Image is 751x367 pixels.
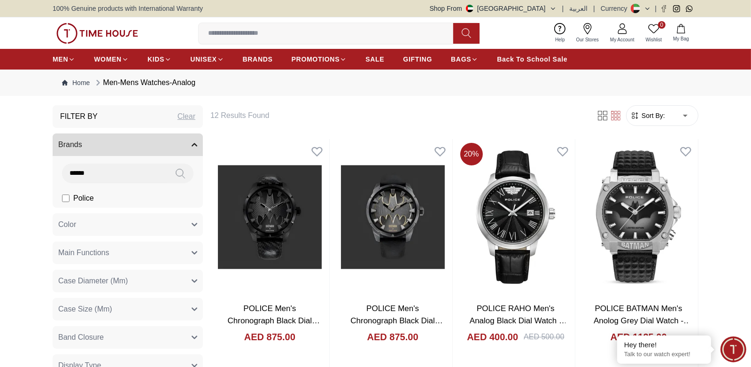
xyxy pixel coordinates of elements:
span: Color [58,219,76,230]
h4: AED 1125.00 [611,330,667,344]
a: 0Wishlist [640,21,667,45]
img: POLICE Men's Chronograph Black Dial Watch - PEWGA0075502 [210,139,329,295]
span: | [655,4,657,13]
img: POLICE BATMAN Men's Anolog Grey Dial Watch - PEWGD0022603 [579,139,698,295]
a: Our Stores [571,21,604,45]
p: Talk to our watch expert! [624,351,704,359]
a: Facebook [660,5,667,12]
a: BAGS [451,51,478,68]
span: Case Size (Mm) [58,304,112,315]
span: My Account [606,36,638,43]
a: POLICE Men's Chronograph Black Dial Watch - PEWGA0075502 [225,304,320,337]
a: Whatsapp [686,5,693,12]
span: Sort By: [640,111,665,120]
h4: AED 875.00 [367,330,418,344]
span: Main Functions [58,247,109,258]
button: Band Closure [53,326,203,349]
button: Shop From[GEOGRAPHIC_DATA] [430,4,557,13]
a: UNISEX [190,51,224,68]
span: GIFTING [403,55,432,64]
button: Main Functions [53,242,203,264]
h4: AED 875.00 [244,330,295,344]
div: Clear [178,111,195,122]
span: Brands [58,139,82,150]
a: Back To School Sale [497,51,567,68]
span: | [562,4,564,13]
button: Color [53,213,203,236]
span: 0 [658,21,666,29]
a: GIFTING [403,51,432,68]
a: WOMEN [94,51,129,68]
span: PROMOTIONS [292,55,340,64]
span: UNISEX [190,55,217,64]
h3: Filter By [60,111,98,122]
nav: Breadcrumb [53,70,698,96]
a: Help [550,21,571,45]
span: Help [551,36,569,43]
span: SALE [365,55,384,64]
span: 100% Genuine products with International Warranty [53,4,203,13]
div: Men-Mens Watches-Analog [93,77,195,88]
button: العربية [569,4,588,13]
span: Case Diameter (Mm) [58,275,128,287]
a: POLICE Men's Chronograph Black Dial Watch - PEWGA0075501 [348,304,443,337]
span: Back To School Sale [497,55,567,64]
a: POLICE BATMAN Men's Anolog Grey Dial Watch - PEWGD0022603 [594,304,691,337]
button: Brands [53,133,203,156]
span: WOMEN [94,55,122,64]
div: Hey there! [624,340,704,350]
span: Wishlist [642,36,666,43]
span: Our Stores [573,36,603,43]
a: MEN [53,51,75,68]
a: SALE [365,51,384,68]
div: AED 500.00 [524,331,564,343]
span: Band Closure [58,332,104,343]
span: KIDS [147,55,164,64]
button: My Bag [667,22,695,44]
span: BAGS [451,55,471,64]
h6: 12 Results Found [210,110,585,121]
span: MEN [53,55,68,64]
span: 20 % [460,143,483,165]
a: Home [62,78,90,87]
a: POLICE RAHO Men's Analog Black Dial Watch - PEWJB0021302 [470,304,567,337]
h4: AED 400.00 [467,330,518,344]
img: POLICE Men's Chronograph Black Dial Watch - PEWGA0075501 [333,139,452,295]
span: Police [73,193,94,204]
button: Sort By: [630,111,665,120]
button: Case Diameter (Mm) [53,270,203,292]
button: Case Size (Mm) [53,298,203,320]
span: BRANDS [243,55,273,64]
div: Chat Widget [720,336,746,362]
span: My Bag [669,35,693,42]
a: PROMOTIONS [292,51,347,68]
input: Police [62,195,70,202]
div: Currency [601,4,631,13]
span: | [593,4,595,13]
img: United Arab Emirates [466,5,473,12]
a: Instagram [673,5,680,12]
a: BRANDS [243,51,273,68]
img: ... [56,23,138,44]
img: POLICE RAHO Men's Analog Black Dial Watch - PEWJB0021302 [457,139,575,295]
a: KIDS [147,51,171,68]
